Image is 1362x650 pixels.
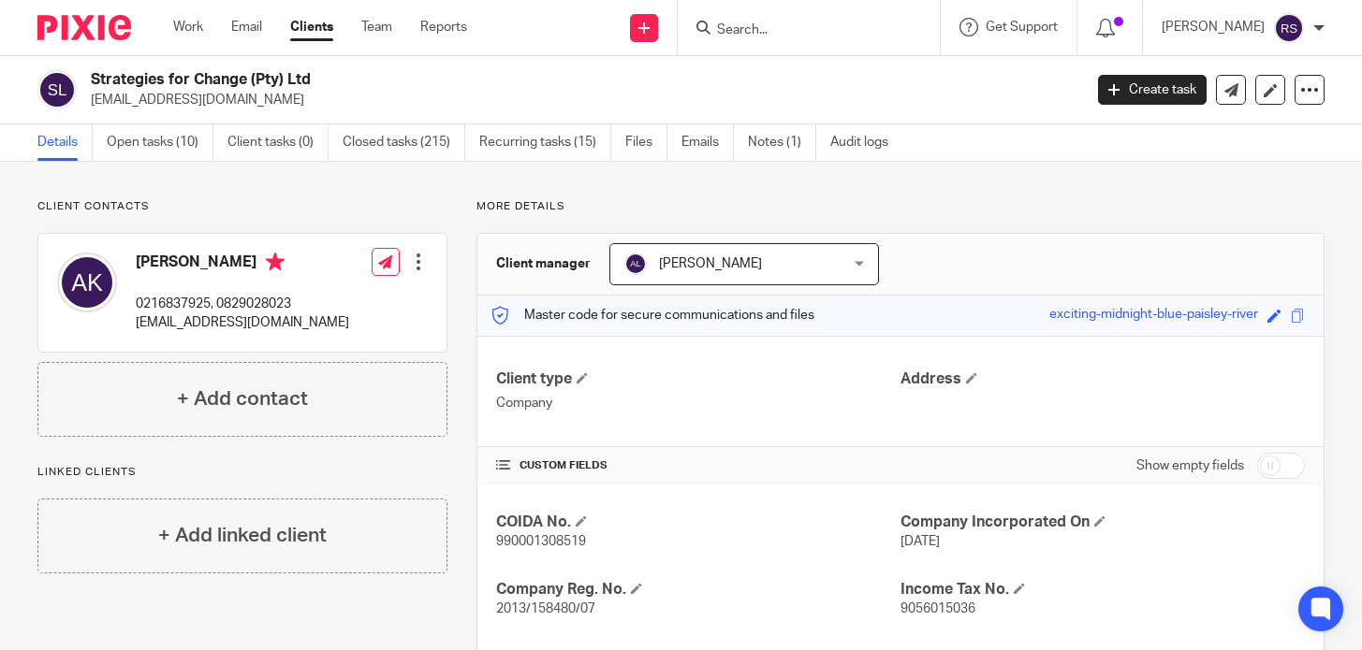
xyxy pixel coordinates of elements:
[659,257,762,270] span: [PERSON_NAME]
[496,458,901,473] h4: CUSTOM FIELDS
[57,253,117,312] img: svg%3E
[748,124,816,161] a: Notes (1)
[901,513,1305,532] h4: Company Incorporated On
[37,465,447,480] p: Linked clients
[901,602,975,615] span: 9056015036
[496,513,901,532] h4: COIDA No.
[1274,13,1304,43] img: svg%3E
[625,124,667,161] a: Files
[1049,305,1258,326] div: exciting-midnight-blue-paisley-river
[231,18,262,36] a: Email
[227,124,329,161] a: Client tasks (0)
[496,254,591,273] h3: Client manager
[136,253,349,276] h4: [PERSON_NAME]
[107,124,213,161] a: Open tasks (10)
[420,18,467,36] a: Reports
[266,253,285,271] i: Primary
[37,70,77,109] img: svg%3E
[496,580,901,599] h4: Company Reg. No.
[158,521,327,550] h4: + Add linked client
[496,394,901,412] p: Company
[986,21,1058,34] span: Get Support
[901,535,940,548] span: [DATE]
[290,18,333,36] a: Clients
[479,124,611,161] a: Recurring tasks (15)
[476,199,1325,214] p: More details
[496,602,595,615] span: 2013/158480/07
[1162,18,1265,36] p: [PERSON_NAME]
[361,18,392,36] a: Team
[496,369,901,389] h4: Client type
[491,306,814,325] p: Master code for secure communications and files
[136,313,349,332] p: [EMAIL_ADDRESS][DOMAIN_NAME]
[624,253,647,275] img: svg%3E
[136,295,349,313] p: 0216837925, 0829028023
[830,124,902,161] a: Audit logs
[37,124,93,161] a: Details
[1098,75,1207,105] a: Create task
[91,70,874,90] h2: Strategies for Change (Pty) Ltd
[496,535,586,548] span: 990001308519
[91,91,1070,109] p: [EMAIL_ADDRESS][DOMAIN_NAME]
[1136,456,1244,475] label: Show empty fields
[901,580,1305,599] h4: Income Tax No.
[715,22,884,39] input: Search
[37,199,447,214] p: Client contacts
[173,18,203,36] a: Work
[901,369,1305,389] h4: Address
[681,124,734,161] a: Emails
[343,124,465,161] a: Closed tasks (215)
[177,384,308,413] h4: + Add contact
[37,15,131,40] img: Pixie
